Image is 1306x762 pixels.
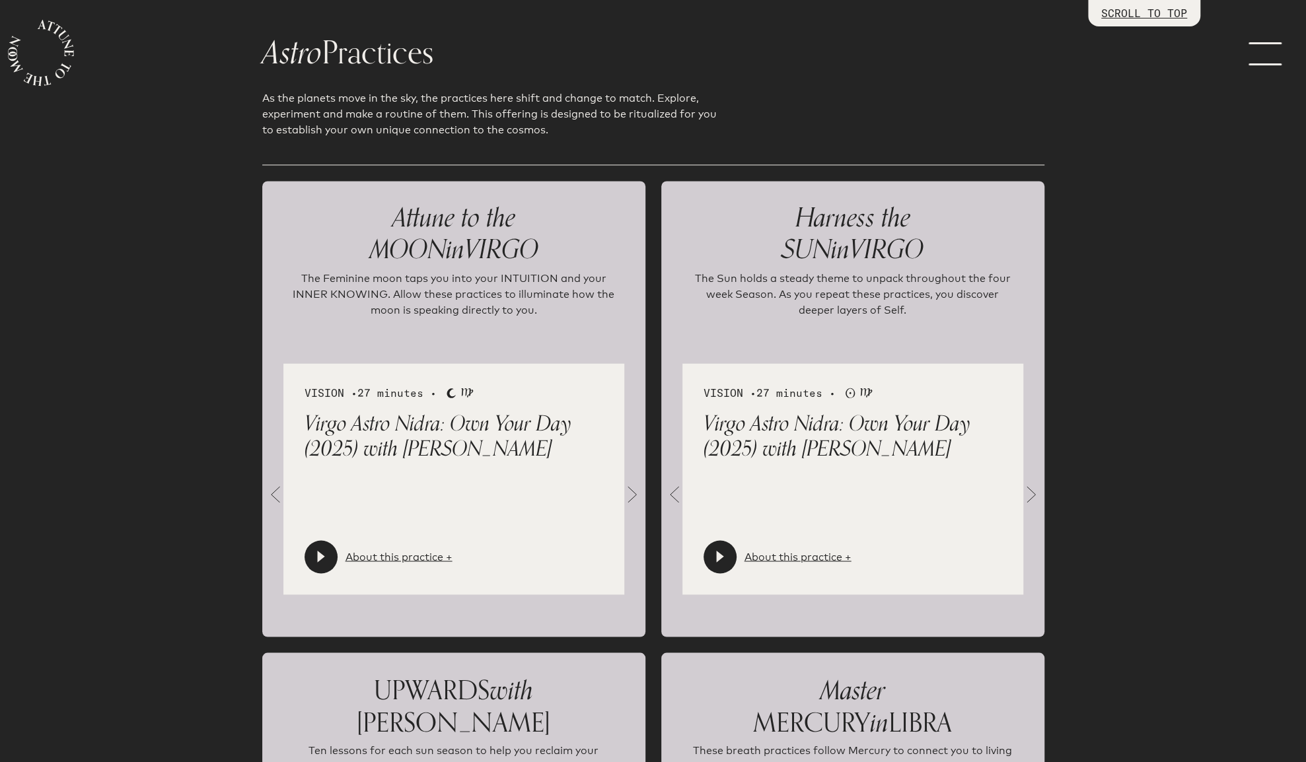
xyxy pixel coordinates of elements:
[262,69,725,138] p: As the planets move in the sky, the practices here shift and change to match. Explore, experiment...
[357,386,437,399] span: 27 minutes •
[756,386,836,399] span: 27 minutes •
[704,411,1002,462] p: Virgo Astro Nidra: Own Your Day (2025) with [PERSON_NAME]
[682,674,1023,737] p: MERCURY LIBRA
[392,196,515,240] span: Attune to the
[831,228,850,271] span: in
[289,271,619,337] p: The Feminine moon taps you into your INTUITION and your INNER KNOWING. Allow these practices to i...
[682,202,1023,265] p: SUN VIRGO
[820,668,885,712] span: Master
[870,701,889,744] span: in
[283,674,624,737] p: UPWARDS [PERSON_NAME]
[262,36,1044,69] h1: Practices
[305,384,603,401] div: VISION •
[1101,5,1187,21] p: SCROLL TO TOP
[744,549,852,565] a: About this practice +
[262,27,322,79] span: Astro
[283,202,624,265] p: MOON VIRGO
[345,549,453,565] a: About this practice +
[305,411,603,462] p: Virgo Astro Nidra: Own Your Day (2025) with [PERSON_NAME]
[490,668,533,712] span: with
[446,228,464,271] span: in
[795,196,910,240] span: Harness the
[688,271,1018,337] p: The Sun holds a steady theme to unpack throughout the four week Season. As you repeat these pract...
[704,384,1002,401] div: VISION •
